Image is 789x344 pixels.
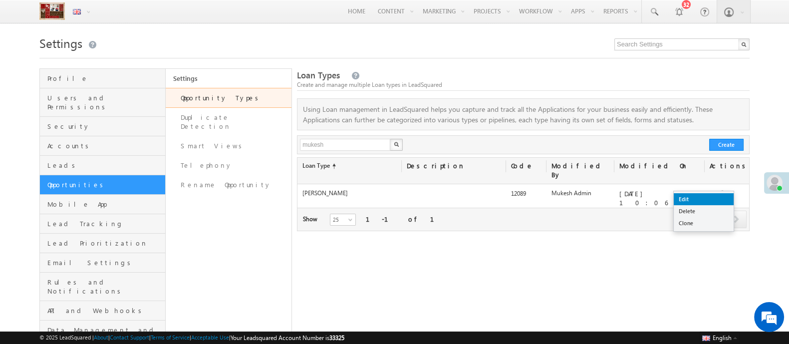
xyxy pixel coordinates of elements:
[614,38,750,50] input: Search Settings
[705,158,732,175] div: Actions
[674,193,734,205] a: Edit
[47,258,163,267] span: Email Settings
[546,158,614,184] div: Modified By
[614,158,705,175] div: Modified On
[394,142,399,147] img: Search
[47,326,163,344] span: Data Management and Privacy
[231,334,344,342] span: Your Leadsquared Account Number is
[40,273,165,301] a: Rules and Notifications
[40,88,165,117] a: Users and Permissions
[47,180,163,189] span: Opportunities
[47,200,163,209] span: Mobile App
[39,2,65,20] img: Custom Logo
[39,35,82,51] span: Settings
[40,136,165,156] a: Accounts
[709,139,744,151] button: Create
[297,80,750,89] div: Create and manage multiple Loan types in LeadSquared
[47,161,163,170] span: Leads
[47,93,163,111] span: Users and Permissions
[551,189,591,197] label: Mukesh Admin
[40,214,165,234] a: Lead Tracking
[39,333,344,343] span: © 2025 LeadSquared | | | | |
[166,88,291,108] a: Opportunity Types
[674,205,734,217] a: Delete
[110,334,149,341] a: Contact Support
[151,334,190,341] a: Terms of Service
[330,215,357,224] span: 25
[40,117,165,136] a: Security
[47,74,163,83] span: Profile
[297,69,340,81] span: Loan Types
[365,215,446,224] div: 1-1 of 1
[166,175,291,195] a: Rename Opportunity
[40,156,165,175] a: Leads
[700,332,740,344] button: English
[166,69,291,88] a: Settings
[47,122,163,131] span: Security
[297,104,749,125] p: Using Loan management in LeadSquared helps you capture and track all the Applications for your bu...
[40,69,165,88] a: Profile
[166,136,291,156] a: Smart Views
[302,161,397,170] label: Loan Type
[506,189,546,203] div: 12089
[674,217,734,229] a: Clone
[40,301,165,321] a: API and Webhooks
[402,158,506,175] div: Description
[47,219,163,228] span: Lead Tracking
[330,214,356,226] a: 25
[166,156,291,175] a: Telephony
[40,195,165,214] a: Mobile App
[47,239,163,248] span: Lead Prioritization
[40,253,165,273] a: Email Settings
[166,108,291,136] a: Duplicate Detection
[302,189,348,197] label: [PERSON_NAME]
[329,334,344,342] span: 33325
[191,334,229,341] a: Acceptable Use
[614,189,705,208] div: [DATE] 10:06 PM
[40,234,165,253] a: Lead Prioritization
[47,278,163,296] span: Rules and Notifications
[713,334,732,342] span: English
[47,306,163,315] span: API and Webhooks
[47,141,163,150] span: Accounts
[303,215,322,224] div: Show
[40,175,165,195] a: Opportunities
[94,334,108,341] a: About
[506,158,546,175] div: Code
